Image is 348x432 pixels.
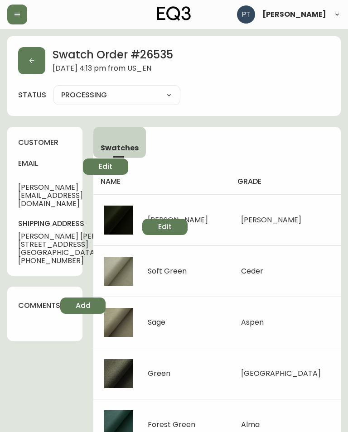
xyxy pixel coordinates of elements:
img: fee8a3a7-2764-49e5-8929-95956e1a34ac.jpg-thumb.jpg [104,206,133,235]
span: Swatches [101,143,139,153]
button: Edit [142,219,188,235]
div: Green [148,370,170,378]
div: [PERSON_NAME] [148,216,208,224]
span: [GEOGRAPHIC_DATA] [241,368,321,379]
div: Soft Green [148,267,187,275]
h4: shipping address [18,219,142,229]
span: Alma [241,419,260,430]
div: Sage [148,318,165,326]
h2: Swatch Order # 26535 [53,47,173,64]
span: Edit [99,162,112,172]
span: Ceder [241,266,263,276]
span: Add [76,301,91,311]
img: logo [157,6,191,21]
h4: comments [18,301,60,311]
img: 3ad76806-227f-4bfd-8e96-d447ebe7fee8.jpg-thumb.jpg [104,359,133,388]
span: [PERSON_NAME] [PERSON_NAME] [18,232,142,240]
span: Edit [158,222,172,232]
span: [GEOGRAPHIC_DATA] , WA , 98199 , US [18,249,142,257]
h4: grade [237,177,333,187]
span: [PHONE_NUMBER] [18,257,142,265]
span: [PERSON_NAME][EMAIL_ADDRESS][DOMAIN_NAME] [18,183,83,208]
span: [STREET_ADDRESS] [18,240,142,249]
label: status [18,90,46,100]
img: 0d992e83-cbbf-4a83-b278-319932155654.jpg-thumb.jpg [104,257,133,286]
h4: name [101,177,223,187]
img: 03dc693d-24cc-4028-be34-0a6af2915d4f.jpg-thumb.jpg [104,308,133,337]
h4: customer [18,138,72,148]
span: Aspen [241,317,264,327]
span: [DATE] 4:13 pm from US_EN [53,64,173,74]
span: [PERSON_NAME] [262,11,326,18]
img: 986dcd8e1aab7847125929f325458823 [237,5,255,24]
button: Edit [83,158,128,175]
div: Forest Green [148,421,195,429]
button: Add [60,298,106,314]
h4: email [18,158,83,168]
span: [PERSON_NAME] [241,215,301,225]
